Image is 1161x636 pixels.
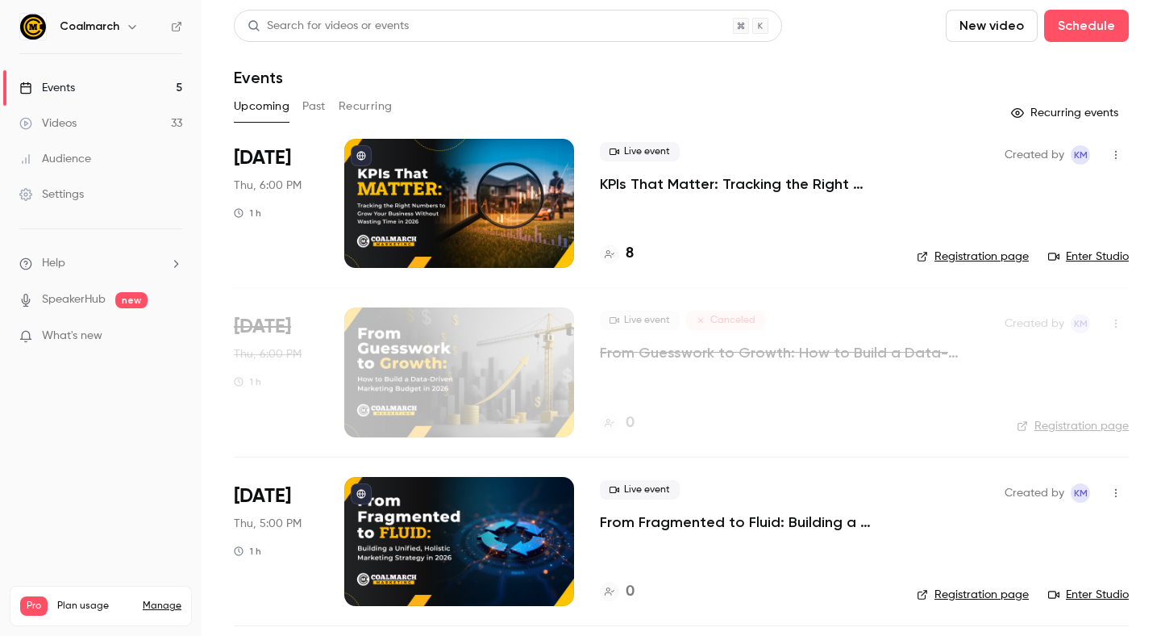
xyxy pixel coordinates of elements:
[302,94,326,119] button: Past
[686,311,765,330] span: Canceled
[1071,483,1090,503] span: Katie McCaskill
[339,94,393,119] button: Recurring
[234,516,302,532] span: Thu, 5:00 PM
[115,292,148,308] span: new
[60,19,119,35] h6: Coalmarch
[143,600,181,613] a: Manage
[1074,483,1088,503] span: KM
[1005,145,1064,165] span: Created by
[600,513,891,532] a: From Fragmented to Fluid: Building a Unified, Holistic Marketing Strategy in [DATE]
[234,545,261,558] div: 1 h
[1005,314,1064,333] span: Created by
[1074,314,1088,333] span: KM
[163,329,182,344] iframe: Noticeable Trigger
[20,14,46,40] img: Coalmarch
[234,145,291,171] span: [DATE]
[234,308,318,437] div: Oct 16 Thu, 12:00 PM (America/New York)
[19,80,75,96] div: Events
[917,249,1029,265] a: Registration page
[626,243,634,265] h4: 8
[19,151,91,167] div: Audience
[42,255,65,272] span: Help
[600,243,634,265] a: 8
[234,483,291,509] span: [DATE]
[1048,249,1129,265] a: Enter Studio
[600,412,635,434] a: 0
[19,115,77,132] div: Videos
[600,174,891,194] a: KPIs That Matter: Tracking the Right Numbers to Grow Your Business Without Wasting Time in [DATE]
[626,412,635,434] h4: 0
[600,581,635,603] a: 0
[234,207,261,220] div: 1 h
[234,139,318,268] div: Oct 2 Thu, 12:00 PM (America/New York)
[946,10,1038,42] button: New video
[234,178,302,194] span: Thu, 6:00 PM
[600,480,680,500] span: Live event
[234,375,261,388] div: 1 h
[1048,587,1129,603] a: Enter Studio
[42,328,102,345] span: What's new
[20,596,48,616] span: Pro
[234,94,289,119] button: Upcoming
[1071,145,1090,165] span: Katie McCaskill
[19,186,84,203] div: Settings
[917,587,1029,603] a: Registration page
[1071,314,1090,333] span: Katie McCaskill
[626,581,635,603] h4: 0
[1004,100,1129,126] button: Recurring events
[1074,145,1088,165] span: KM
[600,311,680,330] span: Live event
[234,346,302,362] span: Thu, 6:00 PM
[234,314,291,340] span: [DATE]
[1044,10,1129,42] button: Schedule
[1005,483,1064,503] span: Created by
[57,600,133,613] span: Plan usage
[248,18,409,35] div: Search for videos or events
[600,142,680,161] span: Live event
[1017,418,1129,434] a: Registration page
[19,255,182,272] li: help-dropdown-opener
[234,477,318,606] div: Oct 30 Thu, 12:00 PM (America/New York)
[600,343,979,362] a: From Guesswork to Growth: How to Build a Data-Driven Marketing Budget in [DATE]
[42,291,106,308] a: SpeakerHub
[234,68,283,87] h1: Events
